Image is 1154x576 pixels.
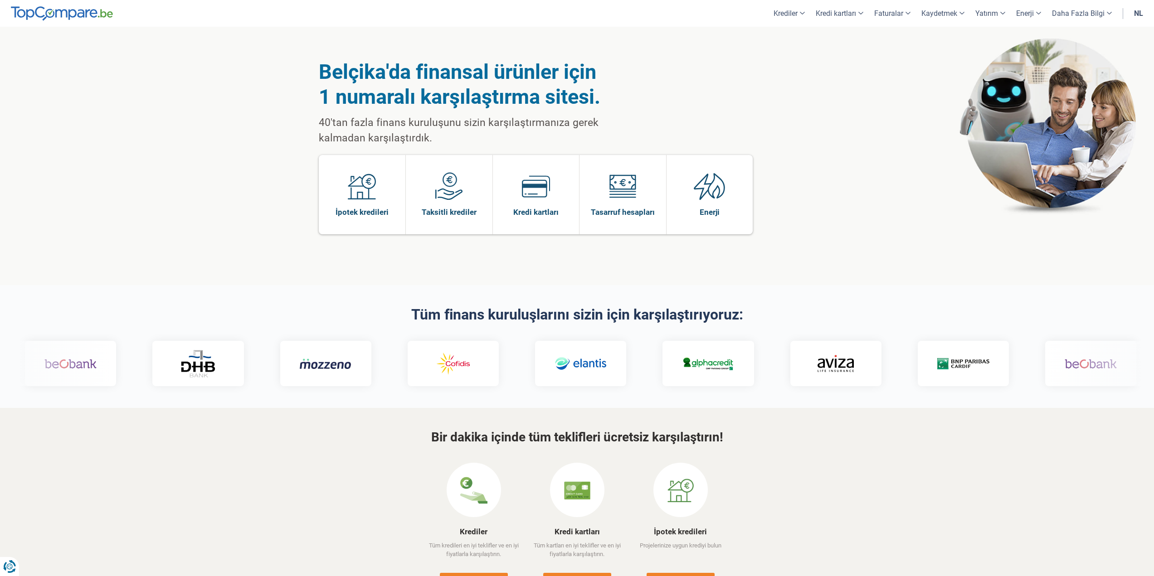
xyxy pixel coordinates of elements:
[1052,9,1105,18] font: Daha Fazla Bilgi
[1134,9,1143,18] font: nl
[921,9,957,18] font: Kaydetmek
[319,60,600,109] font: Belçika'da finansal ürünler için 1 numaralı karşılaştırma sitesi.
[429,542,519,557] font: Tüm kredileri en iyi teklifler ve en iyi fiyatlarla karşılaştırın.
[654,527,707,536] a: İpotek kredileri
[694,172,726,200] img: Enerji
[937,358,989,369] img: Cardif
[460,477,487,504] img: Krediler
[682,356,734,372] img: Alfakredi
[817,355,853,372] img: Aviza
[555,527,600,536] a: Kredi kartları
[816,9,856,18] font: Kredi kartları
[299,358,351,369] img: Mozzeno
[319,116,599,144] font: 40'tan fazla finans kuruluşunu sizin karşılaştırmanıza gerek kalmadan karşılaştırdık.
[422,208,477,217] font: Taksitli krediler
[406,155,492,234] a: Taksitli krediler Taksitli krediler
[640,542,721,549] font: Projelerinize uygun krediyi bulun
[609,172,637,200] img: Tasarruf hesapları
[180,350,216,378] img: DHB Bankası
[427,351,479,377] img: Cofidis
[534,542,621,557] font: Tüm kartları en iyi teklifler ve en iyi fiyatlarla karşılaştırın.
[667,477,694,504] img: İpotek kredileri
[493,155,579,234] a: Kredi kartları Kredi kartları
[667,155,753,234] a: Enerji Enerji
[411,306,743,323] font: Tüm finans kuruluşlarını sizin için karşılaştırıyoruz:
[874,9,903,18] font: Faturalar
[579,155,666,234] a: Tasarruf hesapları Tasarruf hesapları
[522,172,550,200] img: Kredi kartları
[11,6,113,21] img: TopCompare
[700,208,720,217] font: Enerji
[774,9,798,18] font: Krediler
[1016,9,1034,18] font: Enerji
[975,9,998,18] font: Yatırım
[336,208,389,217] font: İpotek kredileri
[564,477,591,504] img: Kredi kartları
[460,527,487,536] a: Krediler
[348,172,376,200] img: İpotek kredileri
[513,208,559,217] font: Kredi kartları
[435,172,463,200] img: Taksitli krediler
[431,430,723,445] font: Bir dakika içinde tüm teklifleri ücretsiz karşılaştırın!
[554,351,606,377] img: Elantis
[591,208,655,217] font: Tasarruf hesapları
[319,155,406,234] a: İpotek kredileri İpotek kredileri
